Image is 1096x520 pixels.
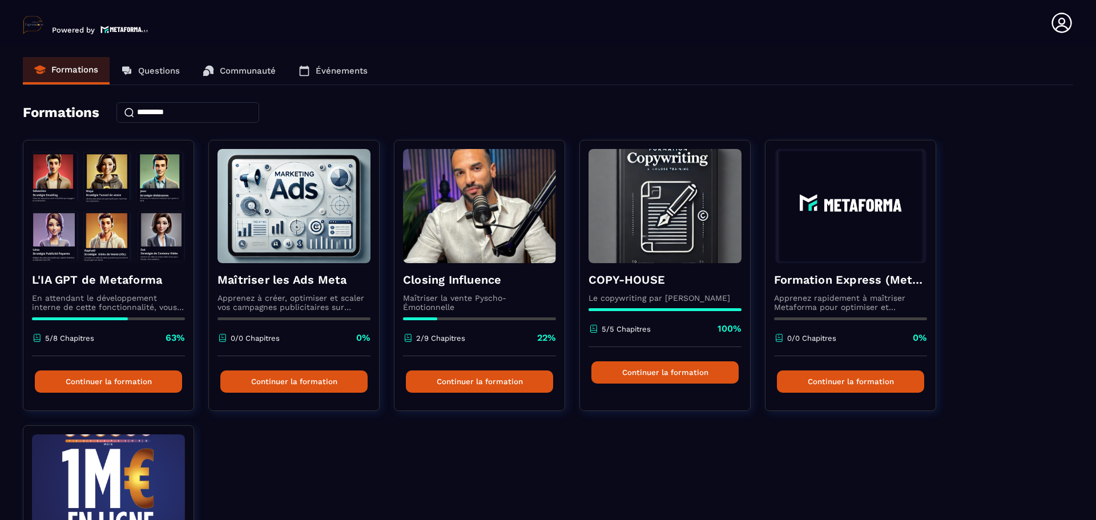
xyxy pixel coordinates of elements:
p: En attendant le développement interne de cette fonctionnalité, vous pouvez déjà l’utiliser avec C... [32,293,185,312]
p: Questions [138,66,180,76]
a: Questions [110,57,191,84]
a: formation-backgroundCOPY-HOUSELe copywriting par [PERSON_NAME]5/5 Chapitres100%Continuer la forma... [579,140,765,425]
p: 5/5 Chapitres [602,325,651,333]
p: 0% [356,332,370,344]
a: formation-backgroundFormation Express (Metaforma)Apprenez rapidement à maîtriser Metaforma pour o... [765,140,950,425]
img: logo-branding [23,16,43,34]
a: formation-backgroundL'IA GPT de MetaformaEn attendant le développement interne de cette fonctionn... [23,140,208,425]
h4: Formation Express (Metaforma) [774,272,927,288]
p: Apprenez rapidement à maîtriser Metaforma pour optimiser et automatiser votre business. 🚀 [774,293,927,312]
img: formation-background [32,149,185,263]
p: Formations [51,65,98,75]
p: Événements [316,66,368,76]
h4: COPY-HOUSE [589,272,742,288]
button: Continuer la formation [591,361,739,384]
button: Continuer la formation [777,370,924,393]
a: formation-backgroundMaîtriser les Ads MetaApprenez à créer, optimiser et scaler vos campagnes pub... [208,140,394,425]
p: 5/8 Chapitres [45,334,94,342]
h4: Closing Influence [403,272,556,288]
p: 0% [913,332,927,344]
p: Powered by [52,26,95,34]
p: 63% [166,332,185,344]
p: 22% [537,332,556,344]
a: Formations [23,57,110,84]
p: 0/0 Chapitres [231,334,280,342]
p: 0/0 Chapitres [787,334,836,342]
img: formation-background [589,149,742,263]
h4: L'IA GPT de Metaforma [32,272,185,288]
a: Événements [287,57,379,84]
h4: Formations [23,104,99,120]
a: Communauté [191,57,287,84]
button: Continuer la formation [406,370,553,393]
p: Le copywriting par [PERSON_NAME] [589,293,742,303]
p: Maîtriser la vente Pyscho-Émotionnelle [403,293,556,312]
img: formation-background [774,149,927,263]
img: formation-background [217,149,370,263]
button: Continuer la formation [35,370,182,393]
h4: Maîtriser les Ads Meta [217,272,370,288]
p: Communauté [220,66,276,76]
p: 100% [718,323,742,335]
a: formation-backgroundClosing InfluenceMaîtriser la vente Pyscho-Émotionnelle2/9 Chapitres22%Contin... [394,140,579,425]
p: Apprenez à créer, optimiser et scaler vos campagnes publicitaires sur Facebook et Instagram. [217,293,370,312]
button: Continuer la formation [220,370,368,393]
p: 2/9 Chapitres [416,334,465,342]
img: logo [100,25,148,34]
img: formation-background [403,149,556,263]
